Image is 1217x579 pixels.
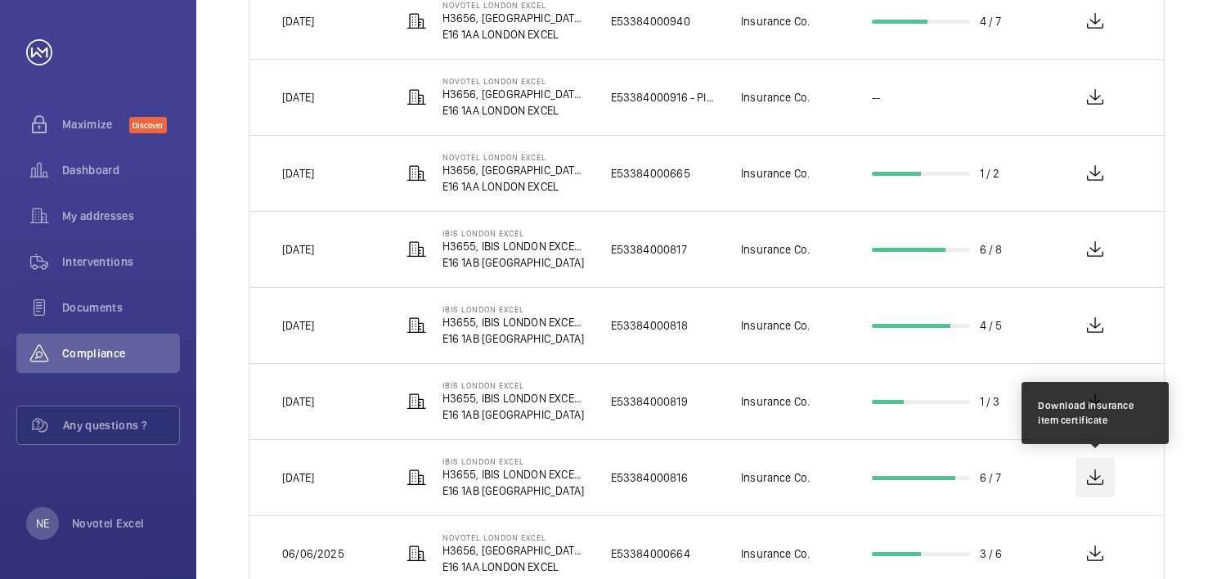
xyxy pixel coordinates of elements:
[980,241,1003,258] p: 6 / 8
[442,254,585,271] p: E16 1AB [GEOGRAPHIC_DATA]
[62,162,180,178] span: Dashboard
[611,317,688,334] p: E53384000818
[980,545,1003,562] p: 3 / 6
[282,317,314,334] p: [DATE]
[442,314,585,330] p: H3655, IBIS LONDON EXCEL, [GEOGRAPHIC_DATA], [STREET_ADDRESS]
[442,304,585,314] p: IBIS LONDON EXCEL
[442,10,585,26] p: H3656, [GEOGRAPHIC_DATA], [GEOGRAPHIC_DATA], [STREET_ADDRESS]
[741,165,810,182] p: Insurance Co.
[980,13,1002,29] p: 4 / 7
[442,330,585,347] p: E16 1AB [GEOGRAPHIC_DATA]
[129,117,167,133] span: Discover
[72,515,145,532] p: Novotel Excel
[62,299,180,316] span: Documents
[62,254,180,270] span: Interventions
[442,26,585,43] p: E16 1AA LONDON EXCEL
[282,393,314,410] p: [DATE]
[980,317,1003,334] p: 4 / 5
[741,317,810,334] p: Insurance Co.
[63,417,179,433] span: Any questions ?
[442,102,585,119] p: E16 1AA LONDON EXCEL
[442,86,585,102] p: H3656, [GEOGRAPHIC_DATA], [GEOGRAPHIC_DATA], [STREET_ADDRESS]
[611,89,716,105] p: E53384000916 - Plant Not Available Notification
[62,208,180,224] span: My addresses
[442,152,585,162] p: NOVOTEL LONDON EXCEL
[442,482,585,499] p: E16 1AB [GEOGRAPHIC_DATA]
[282,545,344,562] p: 06/06/2025
[741,469,810,486] p: Insurance Co.
[442,559,585,575] p: E16 1AA LONDON EXCEL
[741,545,810,562] p: Insurance Co.
[442,466,585,482] p: H3655, IBIS LONDON EXCEL, [GEOGRAPHIC_DATA], [STREET_ADDRESS]
[36,515,49,532] p: NE
[442,162,585,178] p: H3656, [GEOGRAPHIC_DATA], [GEOGRAPHIC_DATA], [STREET_ADDRESS]
[282,469,314,486] p: [DATE]
[442,178,585,195] p: E16 1AA LONDON EXCEL
[282,165,314,182] p: [DATE]
[741,241,810,258] p: Insurance Co.
[62,345,180,361] span: Compliance
[611,241,687,258] p: E53384000817
[442,406,585,423] p: E16 1AB [GEOGRAPHIC_DATA]
[442,228,585,238] p: IBIS LONDON EXCEL
[611,13,690,29] p: E53384000940
[980,165,1000,182] p: 1 / 2
[442,542,585,559] p: H3656, [GEOGRAPHIC_DATA], [GEOGRAPHIC_DATA], [STREET_ADDRESS]
[62,116,129,132] span: Maximize
[1038,398,1152,428] div: Download insurance item certificate
[282,89,314,105] p: [DATE]
[442,390,585,406] p: H3655, IBIS LONDON EXCEL, [GEOGRAPHIC_DATA], [STREET_ADDRESS]
[442,238,585,254] p: H3655, IBIS LONDON EXCEL, [GEOGRAPHIC_DATA], [STREET_ADDRESS]
[741,13,810,29] p: Insurance Co.
[611,393,688,410] p: E53384000819
[980,393,1000,410] p: 1 / 3
[611,165,690,182] p: E53384000665
[442,76,585,86] p: NOVOTEL LONDON EXCEL
[442,380,585,390] p: IBIS LONDON EXCEL
[442,456,585,466] p: IBIS LONDON EXCEL
[442,532,585,542] p: NOVOTEL LONDON EXCEL
[872,89,880,105] p: --
[741,89,810,105] p: Insurance Co.
[611,545,690,562] p: E53384000664
[282,13,314,29] p: [DATE]
[611,469,688,486] p: E53384000816
[980,469,1002,486] p: 6 / 7
[282,241,314,258] p: [DATE]
[741,393,810,410] p: Insurance Co.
